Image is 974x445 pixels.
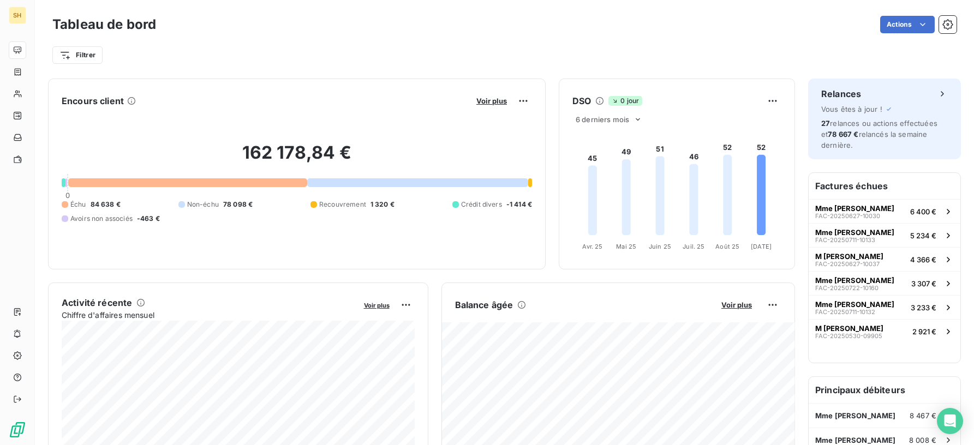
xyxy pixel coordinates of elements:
span: Mme [PERSON_NAME] [815,436,896,444]
span: 78 098 € [223,200,253,209]
span: 3 233 € [911,303,936,312]
span: Voir plus [721,300,752,309]
span: Avoirs non associés [70,214,133,224]
span: FAC-20250627-10037 [815,261,880,267]
h6: Activité récente [62,296,132,309]
span: 4 366 € [910,255,936,264]
span: 0 [65,191,70,200]
span: 84 638 € [91,200,121,209]
tspan: [DATE] [751,243,772,250]
span: M [PERSON_NAME] [815,324,883,333]
h2: 162 178,84 € [62,142,532,175]
span: 8 008 € [909,436,936,444]
div: SH [9,7,26,24]
span: 8 467 € [910,411,936,420]
span: Mme [PERSON_NAME] [815,411,896,420]
span: FAC-20250711-10133 [815,237,875,243]
h6: DSO [572,94,591,107]
span: Recouvrement [319,200,366,209]
span: FAC-20250722-10160 [815,285,879,291]
button: Mme [PERSON_NAME]FAC-20250722-101603 307 € [809,271,960,295]
button: Mme [PERSON_NAME]FAC-20250711-101335 234 € [809,223,960,247]
span: relances ou actions effectuées et relancés la semaine dernière. [821,119,937,149]
span: FAC-20250711-10132 [815,309,875,315]
span: 0 jour [608,96,642,106]
span: 2 921 € [912,327,936,336]
h6: Principaux débiteurs [809,377,960,403]
button: Voir plus [361,300,393,310]
h6: Encours client [62,94,124,107]
button: M [PERSON_NAME]FAC-20250627-100374 366 € [809,247,960,271]
tspan: Août 25 [715,243,739,250]
span: Vous êtes à jour ! [821,105,882,113]
tspan: Juil. 25 [683,243,704,250]
h6: Balance âgée [455,298,513,311]
span: 6 400 € [910,207,936,216]
button: Voir plus [473,96,510,106]
h6: Relances [821,87,861,100]
span: M [PERSON_NAME] [815,252,883,261]
span: FAC-20250627-10030 [815,213,880,219]
span: 6 derniers mois [576,115,629,124]
span: Mme [PERSON_NAME] [815,228,894,237]
tspan: Avr. 25 [582,243,602,250]
span: 78 667 € [828,130,858,139]
span: -463 € [137,214,160,224]
button: Actions [880,16,935,33]
span: Crédit divers [461,200,502,209]
button: Voir plus [718,300,755,310]
button: M [PERSON_NAME]FAC-20250530-099052 921 € [809,319,960,343]
span: 5 234 € [910,231,936,240]
h6: Factures échues [809,173,960,199]
div: Open Intercom Messenger [937,408,963,434]
span: Mme [PERSON_NAME] [815,276,894,285]
span: Mme [PERSON_NAME] [815,300,894,309]
span: Voir plus [476,97,507,105]
button: Mme [PERSON_NAME]FAC-20250711-101323 233 € [809,295,960,319]
tspan: Mai 25 [616,243,636,250]
span: Non-échu [187,200,219,209]
span: 1 320 € [371,200,395,209]
button: Mme [PERSON_NAME]FAC-20250627-100306 400 € [809,199,960,223]
span: Chiffre d'affaires mensuel [62,309,356,321]
span: Voir plus [364,302,390,309]
tspan: Juin 25 [649,243,671,250]
h3: Tableau de bord [52,15,156,34]
span: Mme [PERSON_NAME] [815,204,894,213]
span: FAC-20250530-09905 [815,333,882,339]
button: Filtrer [52,46,103,64]
span: Échu [70,200,86,209]
span: 27 [821,119,830,128]
img: Logo LeanPay [9,421,26,438]
span: -1 414 € [506,200,532,209]
span: 3 307 € [911,279,936,288]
